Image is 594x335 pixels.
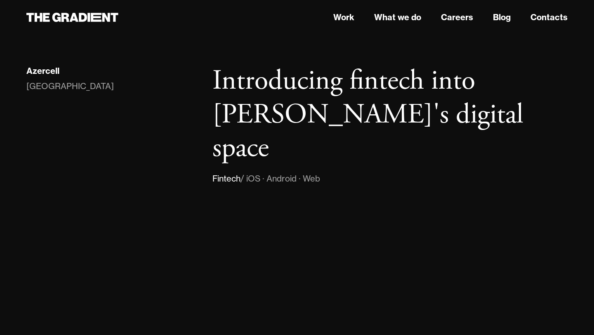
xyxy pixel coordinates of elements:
[530,11,568,24] a: Contacts
[26,80,114,93] div: [GEOGRAPHIC_DATA]
[374,11,421,24] a: What we do
[212,172,240,185] div: Fintech
[26,66,59,76] div: Azercell
[441,11,473,24] a: Careers
[333,11,354,24] a: Work
[240,172,320,185] div: / iOS · Android · Web
[212,64,568,165] h1: Introducing fintech into [PERSON_NAME]'s digital space
[493,11,511,24] a: Blog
